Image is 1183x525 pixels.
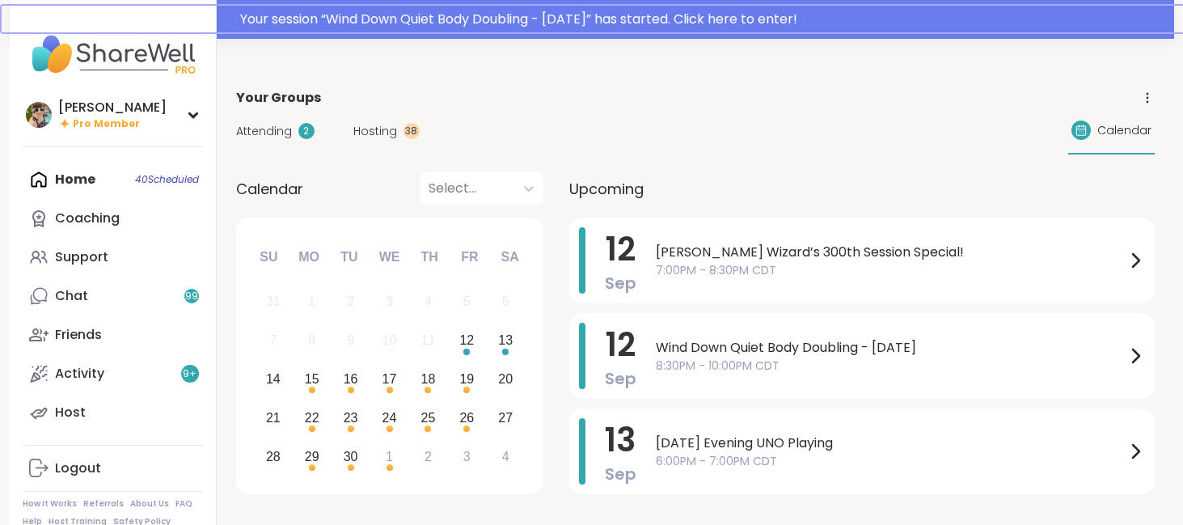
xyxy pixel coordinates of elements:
span: 99 [185,290,198,303]
div: 2 [347,290,354,312]
span: Upcoming [569,178,644,200]
div: Choose Monday, September 22nd, 2025 [294,400,329,435]
div: Choose Saturday, September 13th, 2025 [488,324,523,358]
div: Not available Thursday, September 4th, 2025 [411,285,446,320]
div: Choose Friday, October 3rd, 2025 [450,439,484,474]
img: ShareWell Nav Logo [23,26,203,83]
div: 24 [382,407,397,429]
div: Choose Friday, September 26th, 2025 [450,400,484,435]
div: Choose Wednesday, September 24th, 2025 [372,400,407,435]
div: Choose Saturday, September 20th, 2025 [488,362,523,397]
div: Not available Sunday, August 31st, 2025 [256,285,291,320]
div: 28 [266,446,281,468]
span: [DATE] Evening UNO Playing [656,434,1126,453]
div: 19 [459,368,474,390]
div: Not available Monday, September 8th, 2025 [294,324,329,358]
div: 6 [502,290,509,312]
div: Choose Friday, September 12th, 2025 [450,324,484,358]
div: Tu [332,239,367,275]
div: Not available Monday, September 1st, 2025 [294,285,329,320]
div: Choose Thursday, October 2nd, 2025 [411,439,446,474]
span: Attending [236,123,292,140]
div: 17 [382,368,397,390]
div: Choose Tuesday, September 30th, 2025 [333,439,368,474]
a: About Us [130,498,169,510]
div: 18 [421,368,436,390]
div: Logout [55,459,101,477]
a: Chat99 [23,277,203,315]
div: 7 [269,329,277,351]
div: Choose Saturday, October 4th, 2025 [488,439,523,474]
div: 11 [421,329,436,351]
div: 2 [425,446,432,468]
div: Mo [291,239,327,275]
div: Choose Tuesday, September 16th, 2025 [333,362,368,397]
div: 15 [305,368,319,390]
span: 12 [606,322,636,367]
div: Chat [55,287,88,305]
div: 4 [502,446,509,468]
div: 4 [425,290,432,312]
a: Friends [23,315,203,354]
div: Sa [492,239,527,275]
div: Choose Friday, September 19th, 2025 [450,362,484,397]
div: Support [55,248,108,266]
div: 25 [421,407,436,429]
div: Choose Sunday, September 21st, 2025 [256,400,291,435]
div: 10 [382,329,397,351]
a: How It Works [23,498,77,510]
div: Not available Wednesday, September 3rd, 2025 [372,285,407,320]
div: 9 [347,329,354,351]
div: 38 [403,123,420,139]
span: 6:00PM - 7:00PM CDT [656,453,1126,470]
div: Th [412,239,447,275]
div: Host [55,404,86,421]
div: 21 [266,407,281,429]
img: Adrienne_QueenOfTheDawn [26,102,52,128]
div: Choose Sunday, September 28th, 2025 [256,439,291,474]
div: 27 [498,407,513,429]
div: Choose Saturday, September 27th, 2025 [488,400,523,435]
a: FAQ [175,498,192,510]
div: Choose Tuesday, September 23rd, 2025 [333,400,368,435]
span: Calendar [1097,122,1151,139]
div: Choose Sunday, September 14th, 2025 [256,362,291,397]
div: Choose Monday, September 15th, 2025 [294,362,329,397]
div: 29 [305,446,319,468]
a: Referrals [83,498,124,510]
div: Choose Monday, September 29th, 2025 [294,439,329,474]
div: Not available Saturday, September 6th, 2025 [488,285,523,320]
div: 14 [266,368,281,390]
span: 13 [605,417,636,463]
span: Hosting [353,123,397,140]
div: Coaching [55,210,120,227]
span: Pro Member [73,117,140,131]
span: 8:30PM - 10:00PM CDT [656,358,1126,375]
div: 1 [308,290,315,312]
div: 5 [463,290,471,312]
a: Activity9+ [23,354,203,393]
span: Your Groups [236,88,321,108]
div: 12 [459,329,474,351]
div: 2 [298,123,315,139]
div: 20 [498,368,513,390]
span: 12 [606,227,636,272]
div: 16 [344,368,358,390]
span: 7:00PM - 8:30PM CDT [656,262,1126,279]
a: Coaching [23,199,203,238]
div: Choose Thursday, September 25th, 2025 [411,400,446,435]
div: 8 [308,329,315,351]
div: Choose Wednesday, September 17th, 2025 [372,362,407,397]
div: We [371,239,407,275]
div: 26 [459,407,474,429]
div: Su [251,239,286,275]
span: Sep [605,272,636,294]
div: Not available Tuesday, September 9th, 2025 [333,324,368,358]
div: [PERSON_NAME] [58,99,167,116]
span: Calendar [236,178,303,200]
div: Fr [452,239,488,275]
a: Logout [23,449,203,488]
div: Not available Wednesday, September 10th, 2025 [372,324,407,358]
div: Choose Thursday, September 18th, 2025 [411,362,446,397]
div: 22 [305,407,319,429]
